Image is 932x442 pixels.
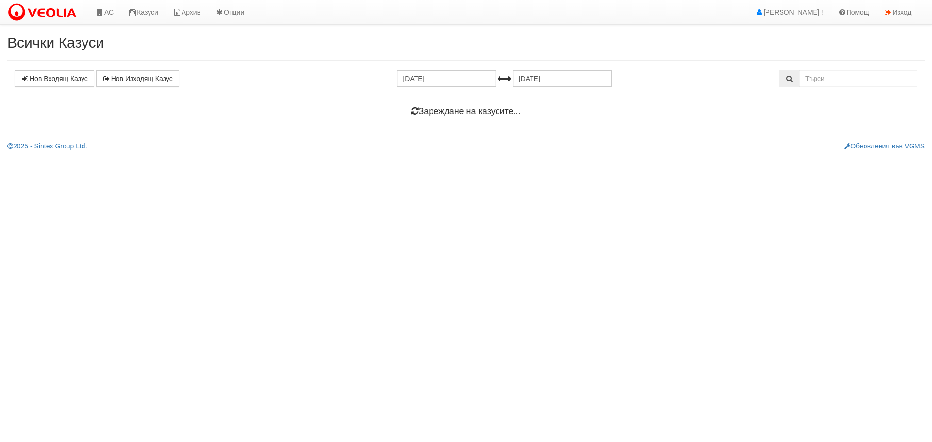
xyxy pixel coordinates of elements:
a: 2025 - Sintex Group Ltd. [7,142,87,150]
a: Нов Изходящ Казус [96,70,179,87]
img: VeoliaLogo.png [7,2,81,23]
a: Обновления във VGMS [844,142,925,150]
h4: Зареждане на казусите... [15,107,917,116]
h2: Всички Казуси [7,34,925,50]
input: Търсене по Идентификатор, Бл/Вх/Ап, Тип, Описание, Моб. Номер, Имейл, Файл, Коментар, [799,70,917,87]
a: Нов Входящ Казус [15,70,94,87]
